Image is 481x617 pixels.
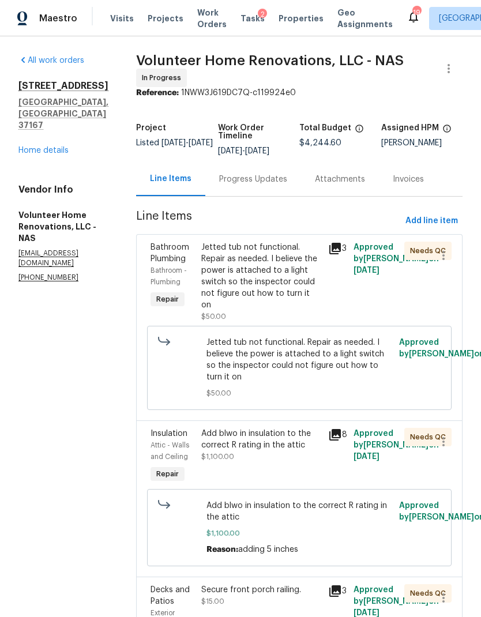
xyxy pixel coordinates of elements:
[161,139,186,147] span: [DATE]
[152,468,183,480] span: Repair
[219,174,287,185] div: Progress Updates
[354,266,379,274] span: [DATE]
[337,7,393,30] span: Geo Assignments
[136,124,166,132] h5: Project
[218,147,242,155] span: [DATE]
[410,431,450,443] span: Needs QC
[393,174,424,185] div: Invoices
[328,428,347,442] div: 8
[161,139,213,147] span: -
[201,453,234,460] span: $1,100.00
[151,586,190,605] span: Decks and Patios
[218,147,269,155] span: -
[201,598,224,605] span: $15.00
[197,7,227,30] span: Work Orders
[201,428,321,451] div: Add blwo in insulation to the correct R rating in the attic
[410,245,450,257] span: Needs QC
[18,184,108,195] h4: Vendor Info
[201,242,321,311] div: Jetted tub not functional. Repair as needed. I believe the power is attached to a light switch so...
[110,13,134,24] span: Visits
[201,584,321,596] div: Secure front porch railing.
[442,124,452,139] span: The hpm assigned to this work order.
[206,545,238,554] span: Reason:
[381,139,463,147] div: [PERSON_NAME]
[401,210,463,232] button: Add line item
[136,210,401,232] span: Line Items
[206,387,393,399] span: $50.00
[354,609,379,617] span: [DATE]
[136,54,404,67] span: Volunteer Home Renovations, LLC - NAS
[328,584,347,598] div: 3
[189,139,213,147] span: [DATE]
[245,147,269,155] span: [DATE]
[151,243,189,263] span: Bathroom Plumbing
[152,294,183,305] span: Repair
[206,337,393,383] span: Jetted tub not functional. Repair as needed. I believe the power is attached to a light switch so...
[18,57,84,65] a: All work orders
[328,242,347,255] div: 3
[354,430,439,461] span: Approved by [PERSON_NAME] on
[136,89,179,97] b: Reference:
[410,588,450,599] span: Needs QC
[18,209,108,244] h5: Volunteer Home Renovations, LLC - NAS
[151,442,189,460] span: Attic - Walls and Ceiling
[150,173,191,185] div: Line Items
[151,267,187,285] span: Bathroom - Plumbing
[315,174,365,185] div: Attachments
[136,139,213,147] span: Listed
[18,146,69,155] a: Home details
[405,214,458,228] span: Add line item
[218,124,300,140] h5: Work Order Timeline
[206,528,393,539] span: $1,100.00
[354,243,439,274] span: Approved by [PERSON_NAME] on
[238,545,298,554] span: adding 5 inches
[355,124,364,139] span: The total cost of line items that have been proposed by Opendoor. This sum includes line items th...
[299,124,351,132] h5: Total Budget
[412,7,420,18] div: 19
[142,72,186,84] span: In Progress
[39,13,77,24] span: Maestro
[148,13,183,24] span: Projects
[206,500,393,523] span: Add blwo in insulation to the correct R rating in the attic
[354,453,379,461] span: [DATE]
[279,13,324,24] span: Properties
[299,139,341,147] span: $4,244.60
[354,586,439,617] span: Approved by [PERSON_NAME] on
[151,430,187,438] span: Insulation
[381,124,439,132] h5: Assigned HPM
[136,87,463,99] div: 1NWW3J619DC7Q-c119924e0
[258,9,267,20] div: 2
[201,313,226,320] span: $50.00
[240,14,265,22] span: Tasks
